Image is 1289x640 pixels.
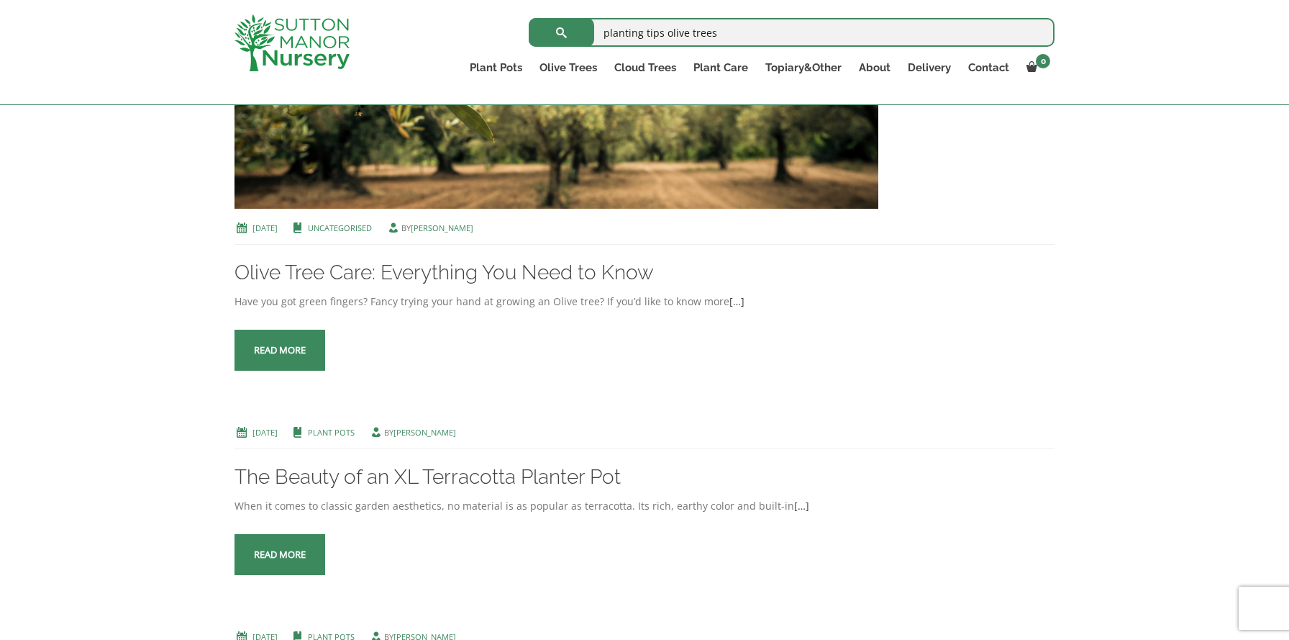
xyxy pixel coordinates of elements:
[369,427,456,438] span: by
[461,58,531,78] a: Plant Pots
[393,427,456,438] a: [PERSON_NAME]
[1036,54,1050,68] span: 0
[234,293,1055,310] div: Have you got green fingers? Fancy trying your hand at growing an Olive tree? If you’d like to kno...
[308,222,372,233] a: Uncategorised
[1018,58,1055,78] a: 0
[234,534,325,575] a: Read more
[757,58,850,78] a: Topiary&Other
[960,58,1018,78] a: Contact
[308,427,355,438] a: Plant Pots
[252,222,278,233] a: [DATE]
[729,294,744,308] a: […]
[531,58,606,78] a: Olive Trees
[234,14,350,71] img: logo
[234,261,654,284] a: Olive Tree Care: Everything You Need to Know
[606,58,685,78] a: Cloud Trees
[234,330,325,371] a: Read more
[386,222,473,233] span: by
[234,465,621,489] a: The Beauty of an XL Terracotta Planter Pot
[794,499,809,513] a: […]
[529,18,1055,47] input: Search...
[899,58,960,78] a: Delivery
[234,497,1055,515] div: When it comes to classic garden aesthetics, no material is as popular as terracotta. Its rich, ea...
[850,58,899,78] a: About
[685,58,757,78] a: Plant Care
[411,222,473,233] a: [PERSON_NAME]
[252,427,278,438] a: [DATE]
